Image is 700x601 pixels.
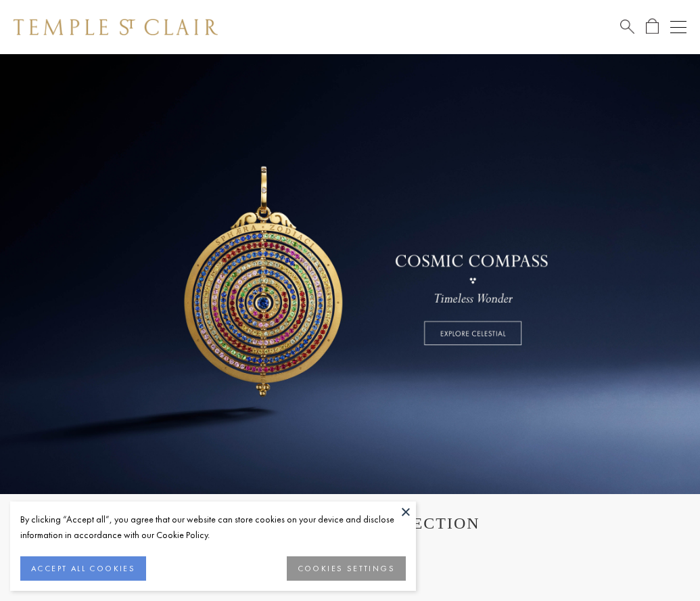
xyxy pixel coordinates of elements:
img: Temple St. Clair [14,19,218,35]
button: Open navigation [670,19,686,35]
button: ACCEPT ALL COOKIES [20,556,146,581]
div: By clicking “Accept all”, you agree that our website can store cookies on your device and disclos... [20,512,406,543]
a: Search [620,18,634,35]
button: COOKIES SETTINGS [287,556,406,581]
a: Open Shopping Bag [646,18,659,35]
